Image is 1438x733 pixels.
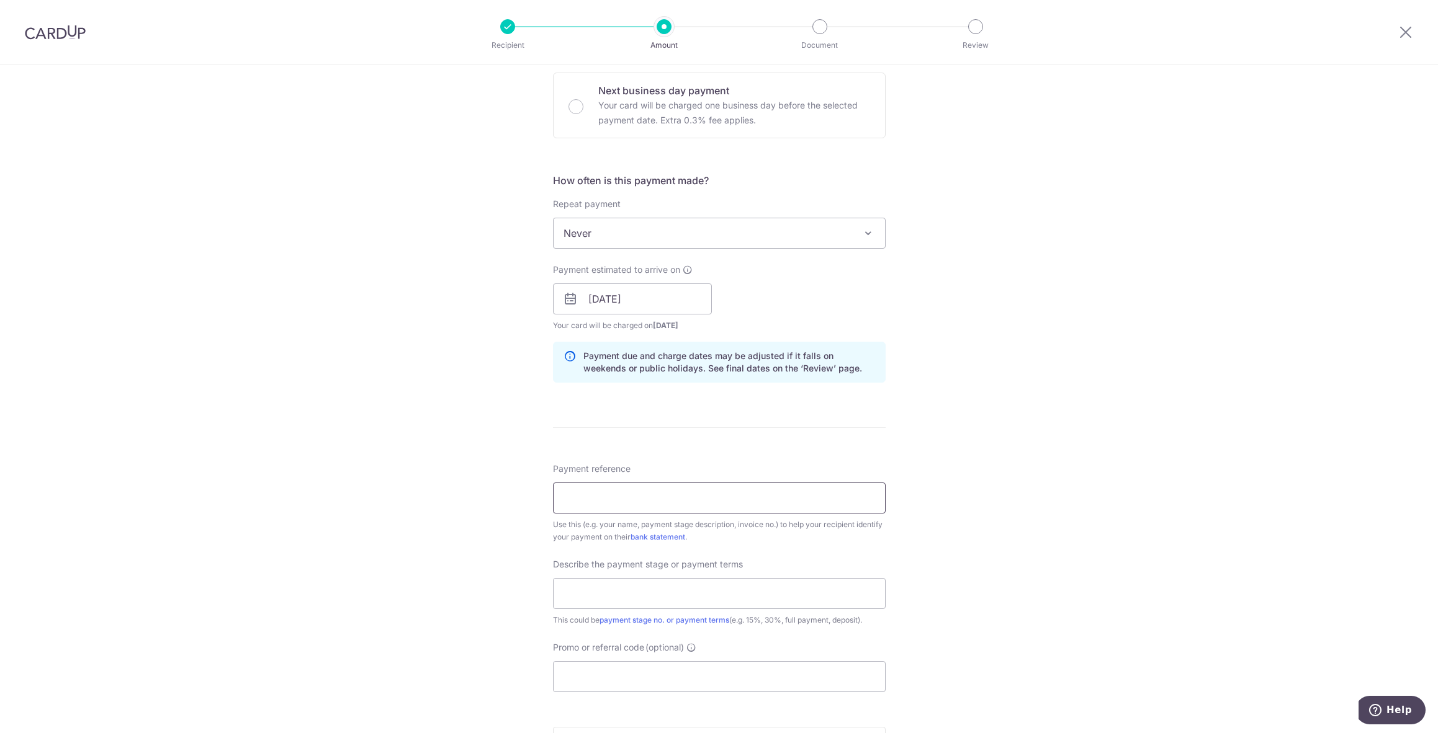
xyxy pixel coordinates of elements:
iframe: Opens a widget where you can find more information [1359,696,1426,727]
div: This could be (e.g. 15%, 30%, full payment, deposit). [553,614,886,626]
p: Recipient [462,39,554,51]
span: Promo or referral code [553,641,644,654]
p: Review [930,39,1022,51]
a: bank statement [631,532,685,541]
p: Payment due and charge dates may be adjusted if it falls on weekends or public holidays. See fina... [583,350,875,375]
a: payment stage no. or payment terms [600,615,729,624]
input: DD / MM / YYYY [553,283,712,314]
p: Document [774,39,866,51]
span: Your card will be charged on [553,319,712,332]
span: Payment estimated to arrive on [553,264,680,276]
span: Payment reference [553,463,631,475]
div: Use this (e.g. your name, payment stage description, invoice no.) to help your recipient identify... [553,518,886,543]
span: Never [554,218,885,248]
img: CardUp [25,25,86,40]
h5: How often is this payment made? [553,173,886,188]
p: Next business day payment [598,83,870,98]
span: (optional) [645,641,684,654]
label: Repeat payment [553,198,621,210]
p: Amount [618,39,710,51]
span: Never [553,218,886,249]
p: Your card will be charged one business day before the selected payment date. Extra 0.3% fee applies. [598,98,870,128]
span: Describe the payment stage or payment terms [553,558,743,571]
span: [DATE] [653,321,678,330]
